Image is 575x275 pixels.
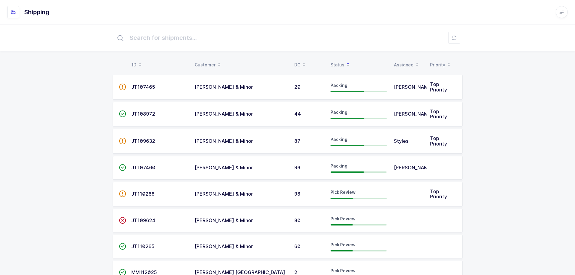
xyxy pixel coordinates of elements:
div: ID [131,60,187,70]
div: Assignee [394,60,423,70]
span: Top Priority [430,188,447,200]
div: Customer [195,60,287,70]
span: Top Priority [430,81,447,93]
span: 44 [294,111,301,117]
span: [PERSON_NAME] & Minor [195,165,253,171]
input: Search for shipments... [113,28,463,47]
span: [PERSON_NAME] & Minor [195,243,253,249]
span: Packing [331,137,347,142]
span: JT107460 [131,165,155,171]
span: JT109632 [131,138,155,144]
span: [PERSON_NAME] & Minor [195,191,253,197]
span: JT109624 [131,217,155,223]
span: 87 [294,138,300,144]
span: Packing [331,110,347,115]
span: 80 [294,217,301,223]
span: Packing [331,83,347,88]
span: [PERSON_NAME] [394,165,433,171]
span: [PERSON_NAME] & Minor [195,217,253,223]
span:  [119,111,126,117]
div: DC [294,60,323,70]
span: Styles [394,138,408,144]
span: 98 [294,191,300,197]
span: 96 [294,165,300,171]
span: [PERSON_NAME] [394,84,433,90]
span: 60 [294,243,301,249]
span:  [119,84,126,90]
div: Priority [430,60,459,70]
span:  [119,191,126,197]
span: JT108972 [131,111,155,117]
span: Pick Review [331,268,356,273]
span: Pick Review [331,216,356,221]
span:  [119,165,126,171]
span:  [119,138,126,144]
div: Status [331,60,387,70]
span: JT107465 [131,84,155,90]
span:  [119,243,126,249]
h1: Shipping [24,7,50,17]
span: Pick Review [331,242,356,247]
span: [PERSON_NAME] & Minor [195,111,253,117]
span: [PERSON_NAME] & Minor [195,138,253,144]
span: JT110268 [131,191,155,197]
span: [PERSON_NAME] & Minor [195,84,253,90]
span: Top Priority [430,108,447,120]
span: Packing [331,163,347,168]
span: Pick Review [331,190,356,195]
span: 20 [294,84,301,90]
span:  [119,217,126,223]
span: [PERSON_NAME] [394,111,433,117]
span: Top Priority [430,135,447,147]
span: JT110265 [131,243,155,249]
